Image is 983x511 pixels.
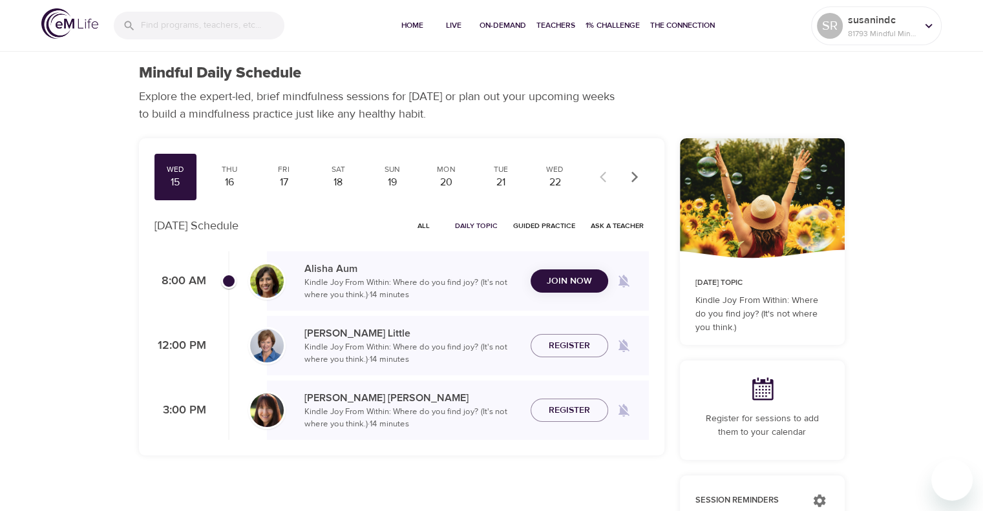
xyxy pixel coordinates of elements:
div: 20 [430,175,463,190]
div: Wed [539,164,571,175]
div: 21 [485,175,517,190]
div: Tue [485,164,517,175]
span: All [408,220,439,232]
div: SR [817,13,843,39]
span: Remind me when a class goes live every Wednesday at 3:00 PM [608,395,639,426]
p: [DATE] Schedule [154,217,238,235]
div: Mon [430,164,463,175]
div: 15 [160,175,192,190]
p: 12:00 PM [154,337,206,355]
p: [PERSON_NAME] Little [304,326,520,341]
img: logo [41,8,98,39]
span: Register [549,338,590,354]
button: Register [531,334,608,358]
span: Remind me when a class goes live every Wednesday at 12:00 PM [608,330,639,361]
p: Kindle Joy From Within: Where do you find joy? (It's not where you think.) [695,294,829,335]
input: Find programs, teachers, etc... [141,12,284,39]
p: susanindc [848,12,916,28]
button: Daily Topic [450,216,503,236]
p: 81793 Mindful Minutes [848,28,916,39]
button: Register [531,399,608,422]
div: Fri [268,164,300,175]
button: Guided Practice [508,216,580,236]
span: Live [438,19,469,32]
span: Join Now [547,273,592,289]
p: [DATE] Topic [695,277,829,289]
p: Register for sessions to add them to your calendar [695,412,829,439]
span: Home [397,19,428,32]
div: 19 [376,175,408,190]
span: 1% Challenge [586,19,640,32]
p: Alisha Aum [304,261,520,276]
button: Ask a Teacher [586,216,649,236]
span: On-Demand [480,19,526,32]
h1: Mindful Daily Schedule [139,64,301,83]
p: [PERSON_NAME] [PERSON_NAME] [304,390,520,406]
div: 18 [322,175,354,190]
span: Daily Topic [455,220,498,232]
p: Explore the expert-led, brief mindfulness sessions for [DATE] or plan out your upcoming weeks to ... [139,88,624,123]
p: Kindle Joy From Within: Where do you find joy? (It's not where you think.) · 14 minutes [304,276,520,302]
p: Kindle Joy From Within: Where do you find joy? (It's not where you think.) · 14 minutes [304,406,520,431]
span: Register [549,402,590,419]
span: The Connection [650,19,715,32]
span: Ask a Teacher [591,220,644,232]
img: Andrea_Lieberstein-min.jpg [250,393,284,427]
div: 17 [268,175,300,190]
p: 8:00 AM [154,273,206,290]
div: Sat [322,164,354,175]
img: Kerry_Little_Headshot_min.jpg [250,329,284,362]
div: Wed [160,164,192,175]
button: All [403,216,445,236]
p: 3:00 PM [154,402,206,419]
p: Session Reminders [695,494,799,507]
div: Sun [376,164,408,175]
p: Kindle Joy From Within: Where do you find joy? (It's not where you think.) · 14 minutes [304,341,520,366]
div: 22 [539,175,571,190]
img: Alisha%20Aum%208-9-21.jpg [250,264,284,298]
button: Join Now [531,269,608,293]
div: 16 [213,175,246,190]
span: Guided Practice [513,220,575,232]
span: Remind me when a class goes live every Wednesday at 8:00 AM [608,266,639,297]
span: Teachers [536,19,575,32]
iframe: Button to launch messaging window [931,459,973,501]
div: Thu [213,164,246,175]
